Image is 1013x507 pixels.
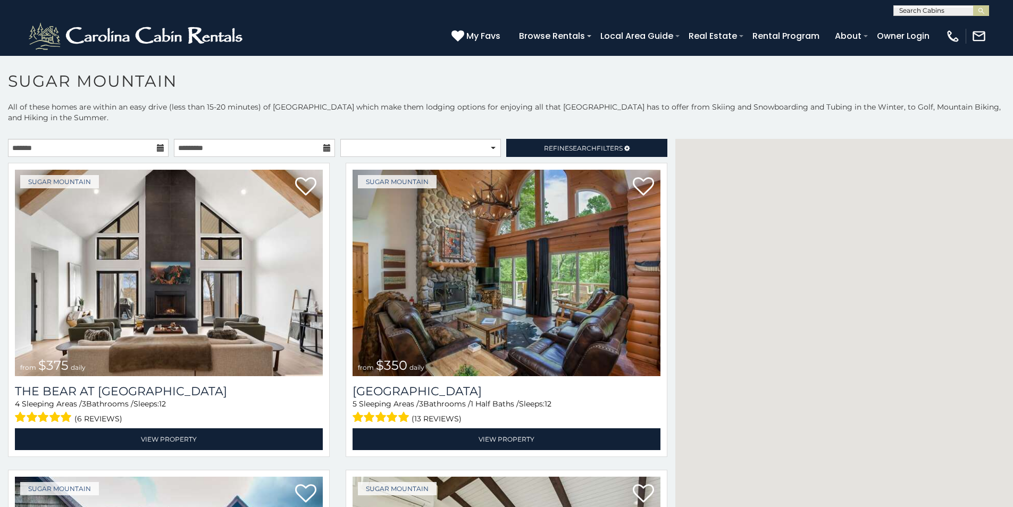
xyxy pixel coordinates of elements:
span: from [358,363,374,371]
div: Sleeping Areas / Bathrooms / Sleeps: [15,398,323,426]
a: Browse Rentals [514,27,590,45]
img: mail-regular-white.png [972,29,986,44]
a: The Bear At Sugar Mountain from $375 daily [15,170,323,376]
a: [GEOGRAPHIC_DATA] [353,384,660,398]
a: Add to favorites [295,483,316,505]
span: daily [409,363,424,371]
span: My Favs [466,29,500,43]
a: RefineSearchFilters [506,139,667,157]
span: (13 reviews) [412,412,462,426]
span: Search [569,144,597,152]
a: About [830,27,867,45]
span: from [20,363,36,371]
span: $375 [38,358,69,373]
a: The Bear At [GEOGRAPHIC_DATA] [15,384,323,398]
a: Sugar Mountain [358,482,437,495]
a: Add to favorites [633,483,654,505]
span: 4 [15,399,20,409]
span: 12 [159,399,166,409]
a: Real Estate [683,27,742,45]
img: White-1-2.png [27,20,247,52]
a: Add to favorites [295,176,316,198]
span: 1 Half Baths / [471,399,519,409]
span: (6 reviews) [74,412,122,426]
h3: The Bear At Sugar Mountain [15,384,323,398]
span: daily [71,363,86,371]
span: 3 [82,399,86,409]
a: Sugar Mountain [20,482,99,495]
a: My Favs [451,29,503,43]
div: Sleeping Areas / Bathrooms / Sleeps: [353,398,660,426]
img: phone-regular-white.png [945,29,960,44]
a: Sugar Mountain [358,175,437,188]
a: Add to favorites [633,176,654,198]
a: Grouse Moor Lodge from $350 daily [353,170,660,376]
span: 3 [419,399,423,409]
span: 5 [353,399,357,409]
a: Rental Program [747,27,825,45]
span: 12 [545,399,551,409]
h3: Grouse Moor Lodge [353,384,660,398]
span: Refine Filters [544,144,623,152]
a: View Property [353,428,660,450]
span: $350 [376,358,407,373]
a: Owner Login [872,27,935,45]
a: View Property [15,428,323,450]
img: The Bear At Sugar Mountain [15,170,323,376]
img: Grouse Moor Lodge [353,170,660,376]
a: Local Area Guide [595,27,679,45]
a: Sugar Mountain [20,175,99,188]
